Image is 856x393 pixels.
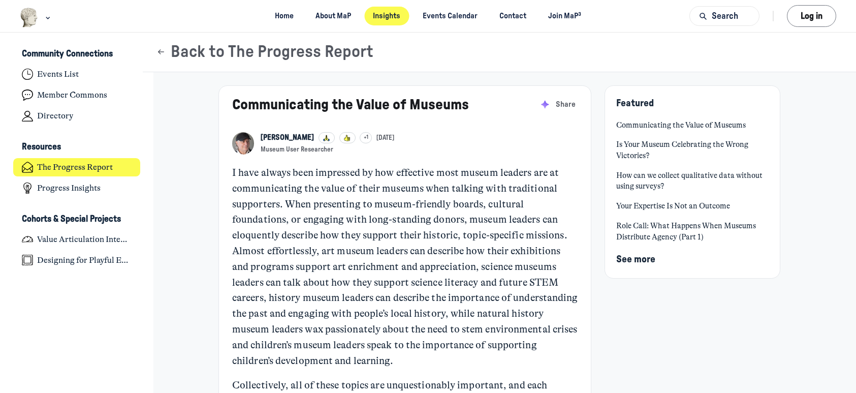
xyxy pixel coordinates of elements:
[554,97,578,112] button: Share
[616,170,769,192] a: How can we collect qualitative data without using surveys?
[13,86,141,105] a: Member Commons
[37,69,79,79] h4: Events List
[540,7,590,25] a: Join MaP³
[616,120,769,131] a: Communicating the Value of Museums
[156,42,373,62] button: Back to The Progress Report
[22,142,61,153] h3: Resources
[616,252,655,267] button: See more
[490,7,535,25] a: Contact
[13,179,141,198] a: Progress Insights
[20,8,39,27] img: Museums as Progress logo
[13,107,141,126] a: Directory
[414,7,486,25] a: Events Calendar
[22,49,113,59] h3: Community Connections
[13,251,141,269] a: Designing for Playful Engagement
[13,65,141,84] a: Events List
[37,234,132,245] h4: Value Articulation Intensive (Cultural Leadership Lab)
[37,111,73,121] h4: Directory
[364,134,368,142] span: +1
[556,99,576,110] span: Share
[616,139,769,161] a: Is Your Museum Celebrating the Wrong Victories?
[13,158,141,177] a: The Progress Report
[22,214,121,225] h3: Cohorts & Special Projects
[261,132,394,154] button: View John H Falk profile+1[DATE]Museum User Researcher
[13,230,141,249] a: Value Articulation Intensive (Cultural Leadership Lab)
[37,90,107,100] h4: Member Commons
[266,7,303,25] a: Home
[232,165,578,369] p: I have always been impressed by how effective most museum leaders are at communicating the value ...
[616,221,769,243] a: Role Call: What Happens When Museums Distribute Agency (Part 1)
[13,46,141,63] button: Community ConnectionsCollapse space
[307,7,360,25] a: About MaP
[261,145,333,154] button: Museum User Researcher
[13,210,141,228] button: Cohorts & Special ProjectsCollapse space
[13,139,141,156] button: ResourcesCollapse space
[37,162,113,172] h4: The Progress Report
[689,6,759,26] button: Search
[20,7,53,28] button: Museums as Progress logo
[261,132,314,143] a: View John H Falk profile
[232,98,469,112] a: Communicating the Value of Museums
[616,201,769,212] a: Your Expertise Is Not an Outcome
[787,5,836,27] button: Log in
[37,255,132,265] h4: Designing for Playful Engagement
[143,33,856,72] header: Page Header
[376,134,394,142] a: [DATE]
[537,97,553,112] button: Summarize
[616,99,654,108] span: Featured
[37,183,101,193] h4: Progress Insights
[364,7,409,25] a: Insights
[232,132,254,154] a: View John H Falk profile
[616,255,655,264] span: See more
